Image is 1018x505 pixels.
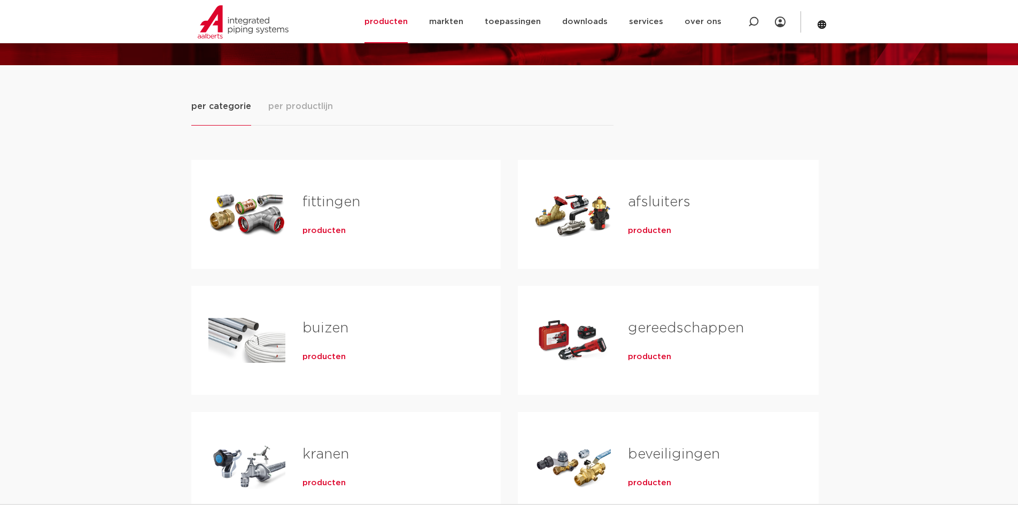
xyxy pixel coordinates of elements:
[302,226,346,236] a: producten
[302,195,360,209] a: fittingen
[191,100,251,113] span: per categorie
[268,100,333,113] span: per productlijn
[628,195,690,209] a: afsluiters
[628,226,671,236] a: producten
[302,321,348,335] a: buizen
[628,352,671,362] a: producten
[302,352,346,362] a: producten
[302,478,346,488] a: producten
[628,321,744,335] a: gereedschappen
[302,447,349,461] a: kranen
[628,478,671,488] a: producten
[628,447,720,461] a: beveiligingen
